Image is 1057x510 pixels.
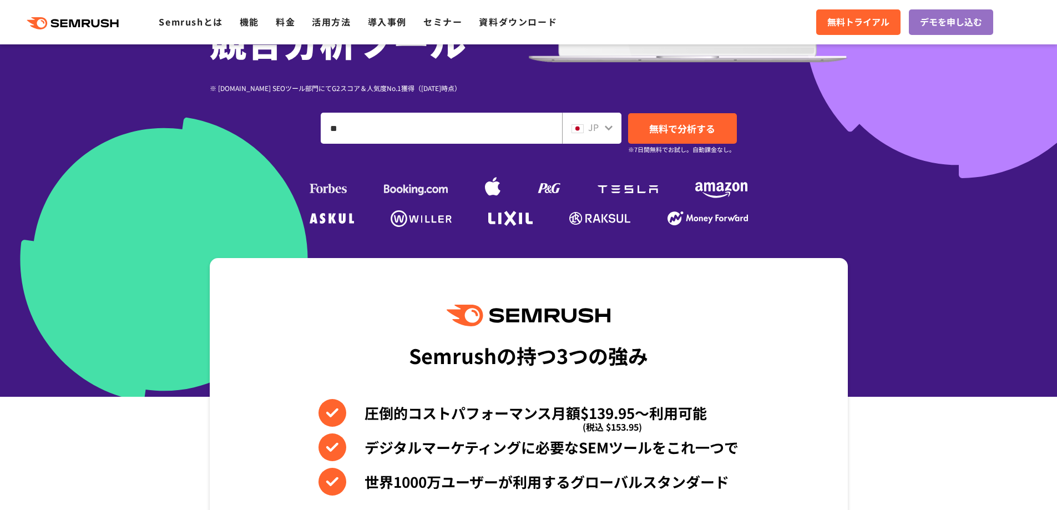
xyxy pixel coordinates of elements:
[318,468,739,496] li: 世界1000万ユーザーが利用するグローバルスタンダード
[909,9,993,35] a: デモを申し込む
[827,15,889,29] span: 無料トライアル
[588,120,599,134] span: JP
[318,399,739,427] li: 圧倒的コストパフォーマンス月額$139.95〜利用可能
[920,15,982,29] span: デモを申し込む
[312,15,351,28] a: 活用方法
[816,9,901,35] a: 無料トライアル
[628,113,737,144] a: 無料で分析する
[159,15,222,28] a: Semrushとは
[447,305,610,326] img: Semrush
[409,335,648,376] div: Semrushの持つ3つの強み
[628,144,735,155] small: ※7日間無料でお試し。自動課金なし。
[276,15,295,28] a: 料金
[318,433,739,461] li: デジタルマーケティングに必要なSEMツールをこれ一つで
[583,413,642,441] span: (税込 $153.95)
[240,15,259,28] a: 機能
[368,15,407,28] a: 導入事例
[423,15,462,28] a: セミナー
[210,83,529,93] div: ※ [DOMAIN_NAME] SEOツール部門にてG2スコア＆人気度No.1獲得（[DATE]時点）
[321,113,562,143] input: ドメイン、キーワードまたはURLを入力してください
[479,15,557,28] a: 資料ダウンロード
[649,122,715,135] span: 無料で分析する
